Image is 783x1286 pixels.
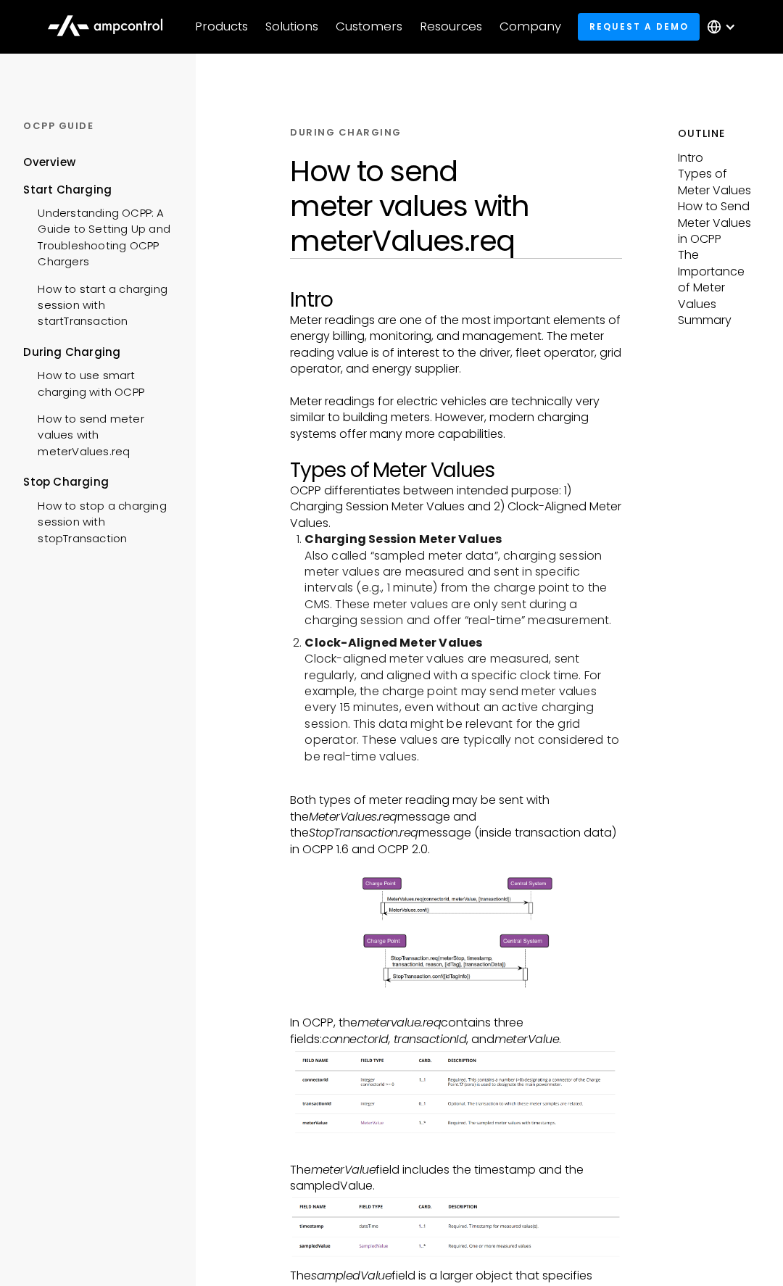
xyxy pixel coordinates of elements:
[678,247,760,312] p: The Importance of Meter Values
[290,442,622,458] p: ‍
[357,874,556,923] img: OCPP MeterValues.req message
[23,120,180,133] div: OCPP GUIDE
[290,126,402,139] div: DURING CHARGING
[500,19,561,35] div: Company
[23,198,180,274] a: Understanding OCPP: A Guide to Setting Up and Troubleshooting OCPP Chargers
[311,1267,391,1284] em: sampledValue
[23,154,75,170] div: Overview
[494,1031,559,1048] em: meterValue
[290,1145,622,1161] p: ‍
[290,1048,622,1138] img: OCPP metervalue.req fields
[678,150,760,166] p: Intro
[290,776,622,792] p: ‍
[290,1194,622,1261] img: OCPP meterValue fields
[23,344,180,360] div: During Charging
[304,634,482,651] strong: Clock-Aligned Meter Values
[290,394,622,442] p: Meter readings for electric vehicles are technically very similar to building meters. However, mo...
[290,792,622,858] p: Both types of meter reading may be sent with the message and the message (inside transaction data...
[290,858,622,874] p: ‍
[357,1014,441,1031] em: metervalue.req
[678,166,760,199] p: Types of Meter Values
[290,999,622,1015] p: ‍
[304,635,622,765] li: Clock-aligned meter values are measured, sent regularly, and aligned with a specific clock time. ...
[678,199,760,247] p: How to Send Meter Values in OCPP
[265,19,318,35] div: Solutions
[290,377,622,393] p: ‍
[678,126,760,141] h5: Outline
[23,474,180,490] div: Stop Charging
[290,312,622,378] p: Meter readings are one of the most important elements of energy billing, monitoring, and manageme...
[290,288,622,312] h2: Intro
[290,1162,622,1195] p: The field includes the timestamp and the sampledValue.
[304,531,622,629] li: Also called “sampled meter data”, charging session meter values are measured and sent in specific...
[309,824,418,841] em: StopTransaction.req
[290,154,622,258] h1: How to send meter values with meterValues.req
[23,404,180,463] a: How to send meter values with meterValues.req
[23,274,180,333] a: How to start a charging session with startTransaction
[420,19,482,35] div: Resources
[578,13,700,40] a: Request a demo
[309,808,397,825] em: MeterValues.req
[195,19,248,35] div: Products
[23,182,180,198] div: Start Charging
[23,360,180,404] a: How to use smart charging with OCPP
[336,19,402,35] div: Customers
[23,154,75,181] a: Overview
[357,930,556,992] img: OCPP StopTransaction.req message
[678,312,760,328] p: Summary
[322,1031,466,1048] em: connectorId, transactionId
[290,483,622,531] p: OCPP differentiates between intended purpose: 1) Charging Session Meter Values and 2) Clock-Align...
[304,531,502,547] strong: Charging Session Meter Values
[290,1015,622,1048] p: In OCPP, the contains three fields: , and .
[290,458,622,483] h2: Types of Meter Values
[311,1161,376,1178] em: meterValue
[23,491,180,550] a: How to stop a charging session with stopTransaction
